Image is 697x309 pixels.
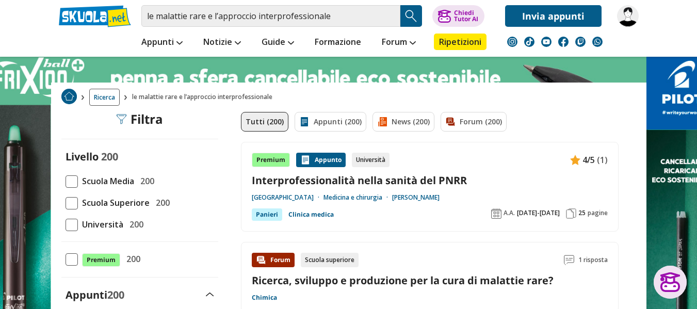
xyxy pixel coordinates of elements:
[296,153,346,167] div: Appunto
[434,34,487,50] a: Ripetizioni
[454,10,478,22] div: Chiedi Tutor AI
[241,112,288,132] a: Tutti (200)
[432,5,484,27] button: ChiediTutor AI
[201,34,244,52] a: Notizie
[101,150,118,164] span: 200
[441,112,507,132] a: Forum (200)
[78,174,134,188] span: Scuola Media
[352,153,390,167] div: Università
[617,5,639,27] img: Lilly2025
[323,193,392,202] a: Medicina e chirurgia
[570,155,580,165] img: Appunti contenuto
[259,34,297,52] a: Guide
[541,37,552,47] img: youtube
[78,196,150,209] span: Scuola Superiore
[61,89,77,106] a: Home
[312,34,364,52] a: Formazione
[107,288,124,302] span: 200
[122,252,140,266] span: 200
[252,294,277,302] a: Chimica
[403,8,419,24] img: Cerca appunti, riassunti o versioni
[288,208,334,221] a: Clinica medica
[252,208,282,221] div: Panieri
[504,209,515,217] span: A.A.
[564,255,574,265] img: Commenti lettura
[89,89,120,106] a: Ricerca
[252,173,608,187] a: Interprofessionalità nella sanità del PNRR
[252,153,290,167] div: Premium
[252,253,295,267] div: Forum
[507,37,517,47] img: instagram
[372,112,434,132] a: News (200)
[582,153,595,167] span: 4/5
[517,209,560,217] span: [DATE]-[DATE]
[578,253,608,267] span: 1 risposta
[116,112,163,126] div: Filtra
[445,117,456,127] img: Forum filtro contenuto
[588,209,608,217] span: pagine
[116,114,126,124] img: Filtra filtri mobile
[295,112,366,132] a: Appunti (200)
[66,288,124,302] label: Appunti
[82,253,120,267] span: Premium
[256,255,266,265] img: Forum contenuto
[400,5,422,27] button: Search Button
[505,5,602,27] a: Invia appunti
[136,174,154,188] span: 200
[377,117,387,127] img: News filtro contenuto
[299,117,310,127] img: Appunti filtro contenuto
[578,209,586,217] span: 25
[379,34,418,52] a: Forum
[300,155,311,165] img: Appunti contenuto
[141,5,400,27] input: Cerca appunti, riassunti o versioni
[392,193,440,202] a: [PERSON_NAME]
[558,37,569,47] img: facebook
[252,193,323,202] a: [GEOGRAPHIC_DATA]
[575,37,586,47] img: twitch
[152,196,170,209] span: 200
[491,208,501,219] img: Anno accademico
[78,218,123,231] span: Università
[597,153,608,167] span: (1)
[566,208,576,219] img: Pagine
[66,150,99,164] label: Livello
[206,292,214,297] img: Apri e chiudi sezione
[61,89,77,104] img: Home
[301,253,359,267] div: Scuola superiore
[125,218,143,231] span: 200
[252,273,554,287] a: Ricerca, sviluppo e produzione per la cura di malattie rare?
[592,37,603,47] img: WhatsApp
[132,89,277,106] span: le malattie rare e l’approccio interprofessionale
[524,37,534,47] img: tiktok
[139,34,185,52] a: Appunti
